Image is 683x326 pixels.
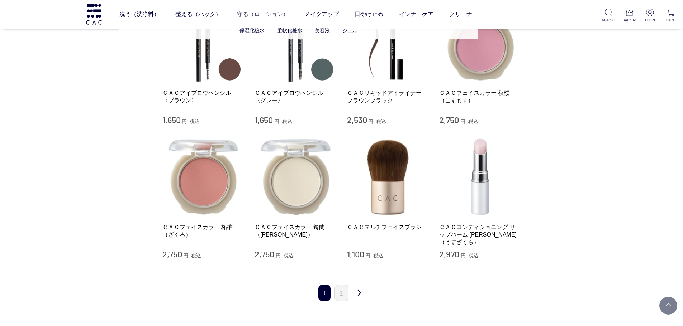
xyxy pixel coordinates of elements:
[277,28,302,33] a: 柔軟化粧水
[352,285,366,302] a: 次
[85,4,103,24] img: logo
[643,17,656,23] p: LOGIN
[399,4,433,24] a: インナーケア
[255,136,336,218] img: ＣＡＣフェイスカラー 鈴蘭（すずらん）
[439,89,521,104] a: ＣＡＣフェイスカラー 秋桜（こすもす）
[182,118,187,124] span: 円
[347,223,429,231] a: ＣＡＣマルチフェイスブラシ
[175,4,221,24] a: 整える（パック）
[239,28,265,33] a: 保湿化粧水
[449,4,478,24] a: クリーナー
[355,4,383,24] a: 日やけ止め
[183,253,188,258] span: 円
[304,4,339,24] a: メイクアップ
[602,17,615,23] p: SEARCH
[469,253,479,258] span: 税込
[347,89,429,104] a: ＣＡＣリキッドアイライナー ブラウンブラック
[347,136,429,218] img: ＣＡＣマルチフェイスブラシ
[342,28,357,33] a: ジェル
[284,253,294,258] span: 税込
[191,253,201,258] span: 税込
[643,9,656,23] a: LOGIN
[318,285,331,301] span: 1
[162,136,244,218] img: ＣＡＣフェイスカラー 柘榴（ざくろ）
[376,118,386,124] span: 税込
[664,17,677,23] p: CART
[439,136,521,218] img: ＣＡＣコンディショニング リップバーム 薄桜（うすざくら）
[119,4,160,24] a: 洗う（洗浄料）
[255,223,336,239] a: ＣＡＣフェイスカラー 鈴蘭（[PERSON_NAME]）
[255,89,336,104] a: ＣＡＣアイブロウペンシル 〈グレー〉
[439,2,521,83] img: ＣＡＣフェイスカラー 秋桜（こすもす）
[439,115,459,125] span: 2,750
[276,253,281,258] span: 円
[190,118,200,124] span: 税込
[162,223,244,239] a: ＣＡＣフェイスカラー 柘榴（ざくろ）
[439,223,521,246] a: ＣＡＣコンディショニング リップバーム [PERSON_NAME]（うすざくら）
[162,89,244,104] a: ＣＡＣアイブロウペンシル 〈ブラウン〉
[347,2,429,83] img: ＣＡＣリキッドアイライナー ブラウンブラック
[602,9,615,23] a: SEARCH
[347,249,364,259] span: 1,100
[237,4,289,24] a: 守る（ローション）
[368,118,373,124] span: 円
[468,118,478,124] span: 税込
[365,253,370,258] span: 円
[461,253,466,258] span: 円
[255,249,274,259] span: 2,750
[460,118,465,124] span: 円
[162,2,244,83] img: ＣＡＣアイブロウペンシル 〈ブラウン〉
[282,118,292,124] span: 税込
[255,2,336,83] img: ＣＡＣアイブロウペンシル 〈グレー〉
[255,115,273,125] span: 1,650
[439,249,459,259] span: 2,970
[623,9,636,23] a: RANKING
[162,249,182,259] span: 2,750
[315,28,330,33] a: 美容液
[664,9,677,23] a: CART
[162,115,181,125] span: 1,650
[373,253,383,258] span: 税込
[334,285,348,301] a: 2
[623,17,636,23] p: RANKING
[274,118,279,124] span: 円
[347,115,367,125] span: 2,530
